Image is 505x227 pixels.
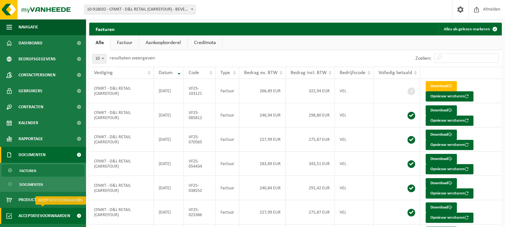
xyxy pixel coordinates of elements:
span: Volledig betaald [379,70,412,75]
span: Acceptatievoorwaarden [18,208,70,224]
button: Alles als gelezen markeren [439,23,501,35]
td: VF25-085812 [184,103,216,127]
span: 10 [92,54,106,64]
span: Facturen [19,165,36,177]
span: Gebruikers [18,83,42,99]
td: 322,94 EUR [286,79,335,103]
button: Opnieuw versturen [426,91,473,102]
td: VF25-054434 [184,152,216,176]
td: 343,51 EUR [286,152,335,176]
span: 10-918032 - CFMKT - D&L RETAIL (CARREFOUR) - BEVEREN-WAAS [84,5,195,14]
td: VEL [335,176,374,200]
td: CFMKT - D&L RETAIL (CARREFOUR) [89,103,154,127]
span: Product Shop [18,192,47,208]
td: VEL [335,200,374,224]
a: Facturen [2,164,84,177]
label: resultaten weergeven [110,56,155,61]
td: VEL [335,79,374,103]
td: 283,89 EUR [239,152,286,176]
td: 275,87 EUR [286,200,335,224]
td: Factuur [216,103,239,127]
span: Bedrijfsgegevens [18,51,56,67]
h2: Facturen [89,23,121,35]
td: 246,94 EUR [239,103,286,127]
a: Download [426,154,457,164]
span: Navigatie [18,19,38,35]
a: Aankoopborderel [139,35,187,50]
td: VEL [335,152,374,176]
td: 266,89 EUR [239,79,286,103]
td: [DATE] [154,103,184,127]
span: Vestiging [94,70,113,75]
td: Factuur [216,176,239,200]
span: Contracten [18,99,43,115]
td: VEL [335,103,374,127]
td: Factuur [216,152,239,176]
span: Kalender [18,115,38,131]
a: Download [426,81,457,91]
span: Bedrag ex. BTW [244,70,278,75]
td: 240,84 EUR [239,176,286,200]
a: Documenten [2,178,84,190]
td: VF25-070565 [184,127,216,152]
td: [DATE] [154,127,184,152]
span: Contactpersonen [18,67,55,83]
td: VF25-038552 [184,176,216,200]
td: Factuur [216,200,239,224]
td: [DATE] [154,176,184,200]
button: Opnieuw versturen [426,140,473,150]
td: VEL [335,127,374,152]
span: Documenten [19,178,43,191]
span: 10 [93,54,106,63]
span: Bedrijfscode [340,70,365,75]
td: Factuur [216,79,239,103]
button: Opnieuw versturen [426,116,473,126]
td: Factuur [216,127,239,152]
td: 291,42 EUR [286,176,335,200]
td: VF25-103121 [184,79,216,103]
a: Download [426,130,457,140]
span: Rapportage [18,131,43,147]
span: Datum [159,70,173,75]
span: 10-918032 - CFMKT - D&L RETAIL (CARREFOUR) - BEVEREN-WAAS [84,5,196,14]
span: Documenten [18,147,46,163]
td: [DATE] [154,79,184,103]
td: 227,99 EUR [239,127,286,152]
td: [DATE] [154,200,184,224]
td: [DATE] [154,152,184,176]
td: CFMKT - D&L RETAIL (CARREFOUR) [89,200,154,224]
a: Download [426,202,457,213]
label: Zoeken: [415,56,431,61]
span: Bedrag incl. BTW [291,70,327,75]
span: Dashboard [18,35,42,51]
a: Alle [89,35,110,50]
td: CFMKT - D&L RETAIL (CARREFOUR) [89,176,154,200]
button: Opnieuw versturen [426,164,473,174]
td: VF25-023386 [184,200,216,224]
a: Download [426,178,457,188]
span: Code [189,70,199,75]
a: Download [426,105,457,116]
td: CFMKT - D&L RETAIL (CARREFOUR) [89,152,154,176]
button: Opnieuw versturen [426,188,473,199]
td: 227,99 EUR [239,200,286,224]
a: Creditnota [188,35,222,50]
td: CFMKT - D&L RETAIL (CARREFOUR) [89,127,154,152]
td: 298,80 EUR [286,103,335,127]
button: Opnieuw versturen [426,213,473,223]
a: Factuur [111,35,139,50]
span: Type [220,70,230,75]
td: 275,87 EUR [286,127,335,152]
td: CFMKT - D&L RETAIL (CARREFOUR) [89,79,154,103]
